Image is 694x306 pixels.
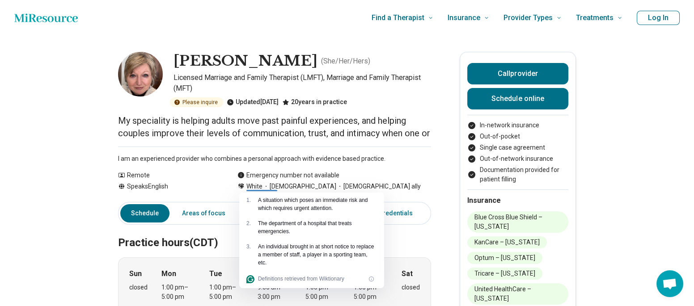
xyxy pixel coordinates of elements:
[467,195,568,206] h2: Insurance
[467,143,568,152] li: Single case agreement
[238,204,282,222] a: Treatments
[637,11,680,25] button: Log In
[467,132,568,141] li: Out-of-pocket
[467,252,542,264] li: Optum – [US_STATE]
[118,52,163,96] img: Lorrie Gfeller-Strouts, Licensed Marriage and Family Therapist (LMFT)
[467,154,568,163] li: Out-of-network insurance
[118,171,220,180] div: Remote
[173,52,317,71] h1: [PERSON_NAME]
[237,171,339,180] div: Emergency number not available
[258,283,292,302] div: 9:00 am – 3:00 pm
[467,88,568,109] a: Schedule online
[402,268,413,279] strong: Sat
[177,204,231,222] a: Areas of focus
[129,283,148,292] div: closed
[336,182,421,191] span: [DEMOGRAPHIC_DATA] ally
[448,12,480,24] span: Insurance
[209,283,244,302] div: 1:00 pm – 5:00 pm
[118,114,431,139] p: My speciality is helping adults move past painful experiences, and helping couples improve their ...
[14,9,78,27] a: Home page
[354,283,388,302] div: 1:00 pm – 5:00 pm
[576,12,614,24] span: Treatments
[467,165,568,184] li: Documentation provided for patient filling
[173,72,431,94] p: Licensed Marriage and Family Therapist (LMFT), Marriage and Family Therapist (MFT)
[467,268,542,280] li: Tricare – [US_STATE]
[262,182,336,191] span: [DEMOGRAPHIC_DATA]
[504,12,553,24] span: Provider Types
[467,236,547,248] li: KanCare – [US_STATE]
[161,268,176,279] strong: Mon
[118,154,431,163] p: I am an experienced provider who combines a personal approach with evidence based practice.
[305,283,340,302] div: 1:00 pm – 5:00 pm
[467,211,568,233] li: Blue Cross Blue Shield – [US_STATE]
[227,97,279,107] div: Updated [DATE]
[321,56,370,67] p: ( She/Her/Hers )
[656,270,683,297] div: Open chat
[402,283,420,292] div: closed
[372,12,424,24] span: Find a Therapist
[161,283,196,302] div: 1:00 pm – 5:00 pm
[209,268,222,279] strong: Tue
[467,121,568,130] li: In-network insurance
[120,204,169,222] a: Schedule
[467,283,568,305] li: United HealthCare – [US_STATE]
[118,214,431,251] h2: Practice hours (CDT)
[246,182,262,191] span: White
[467,63,568,84] button: Callprovider
[373,204,423,222] a: Credentials
[467,121,568,184] ul: Payment options
[282,97,347,107] div: 20 years in practice
[170,97,223,107] div: Please inquire
[129,268,142,279] strong: Sun
[118,182,220,191] div: Speaks English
